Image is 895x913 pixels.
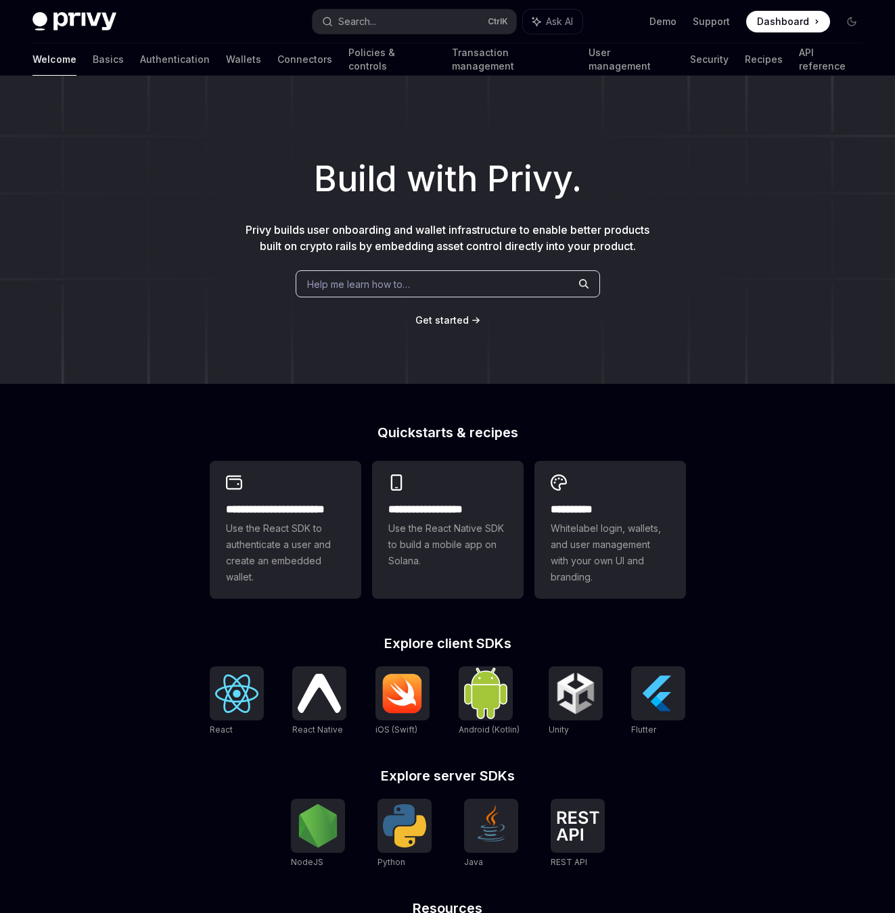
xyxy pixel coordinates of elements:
[93,43,124,76] a: Basics
[534,461,686,599] a: **** *****Whitelabel login, wallets, and user management with your own UI and branding.
[549,724,569,735] span: Unity
[546,15,573,28] span: Ask AI
[210,637,686,650] h2: Explore client SDKs
[799,43,863,76] a: API reference
[551,799,605,869] a: REST APIREST API
[746,11,830,32] a: Dashboard
[469,804,513,847] img: Java
[649,15,676,28] a: Demo
[292,724,343,735] span: React Native
[32,12,116,31] img: dark logo
[291,799,345,869] a: NodeJSNodeJS
[296,804,340,847] img: NodeJS
[452,43,572,76] a: Transaction management
[459,666,520,737] a: Android (Kotlin)Android (Kotlin)
[292,666,346,737] a: React NativeReact Native
[375,666,430,737] a: iOS (Swift)iOS (Swift)
[298,674,341,712] img: React Native
[388,520,507,569] span: Use the React Native SDK to build a mobile app on Solana.
[226,520,345,585] span: Use the React SDK to authenticate a user and create an embedded wallet.
[313,9,515,34] button: Search...CtrlK
[690,43,729,76] a: Security
[215,674,258,713] img: React
[551,520,670,585] span: Whitelabel login, wallets, and user management with your own UI and branding.
[549,666,603,737] a: UnityUnity
[291,857,323,867] span: NodeJS
[210,666,264,737] a: ReactReact
[841,11,863,32] button: Toggle dark mode
[377,799,432,869] a: PythonPython
[415,314,469,326] span: Get started
[745,43,783,76] a: Recipes
[523,9,582,34] button: Ask AI
[464,668,507,718] img: Android (Kotlin)
[459,724,520,735] span: Android (Kotlin)
[210,724,233,735] span: React
[693,15,730,28] a: Support
[32,43,76,76] a: Welcome
[589,43,674,76] a: User management
[140,43,210,76] a: Authentication
[277,43,332,76] a: Connectors
[22,153,873,205] h1: Build with Privy.
[631,666,685,737] a: FlutterFlutter
[372,461,524,599] a: **** **** **** ***Use the React Native SDK to build a mobile app on Solana.
[383,804,426,847] img: Python
[377,857,405,867] span: Python
[637,672,680,715] img: Flutter
[464,857,483,867] span: Java
[348,43,436,76] a: Policies & controls
[226,43,261,76] a: Wallets
[210,426,686,439] h2: Quickstarts & recipes
[556,811,599,841] img: REST API
[338,14,376,30] div: Search...
[631,724,656,735] span: Flutter
[488,16,508,27] span: Ctrl K
[415,314,469,327] a: Get started
[381,673,424,714] img: iOS (Swift)
[246,223,649,253] span: Privy builds user onboarding and wallet infrastructure to enable better products built on crypto ...
[210,769,686,783] h2: Explore server SDKs
[375,724,417,735] span: iOS (Swift)
[757,15,809,28] span: Dashboard
[554,672,597,715] img: Unity
[307,277,410,291] span: Help me learn how to…
[464,799,518,869] a: JavaJava
[551,857,587,867] span: REST API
